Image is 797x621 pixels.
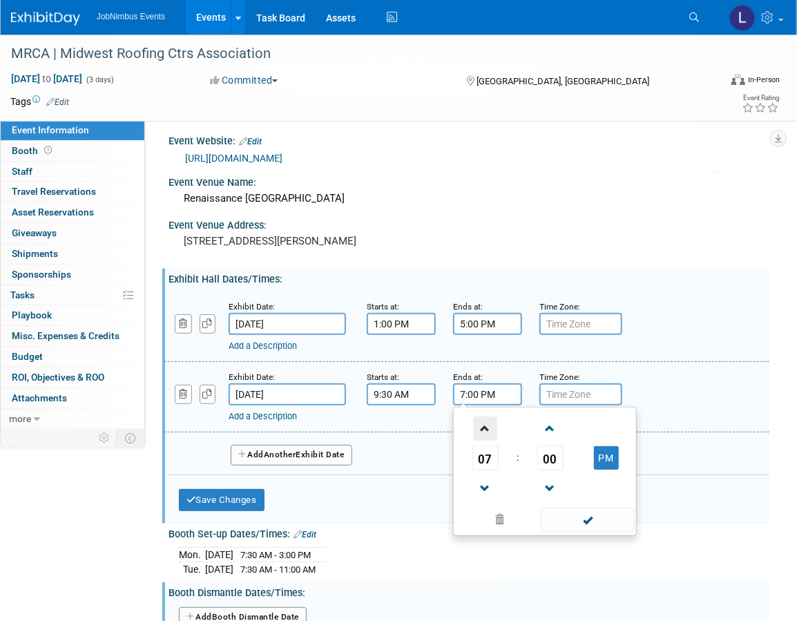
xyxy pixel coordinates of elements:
a: Clear selection [457,510,542,530]
td: Toggle Event Tabs [117,429,145,447]
span: JobNimbus Events [97,12,165,21]
a: Increment Hour [472,410,499,446]
span: 7:30 AM - 3:00 PM [240,550,311,560]
a: Shipments [1,244,144,264]
small: Ends at: [453,302,483,312]
a: Misc. Expenses & Credits [1,326,144,346]
td: Mon. [179,547,205,562]
a: Giveaways [1,223,144,243]
div: Event Website: [169,131,769,149]
td: [DATE] [205,547,233,562]
a: Edit [46,97,69,107]
div: MRCA | Midwest Roofing Ctrs Association [6,41,704,66]
span: [DATE] [DATE] [10,73,83,85]
a: Add a Description [229,411,297,421]
div: In-Person [747,75,780,85]
a: [URL][DOMAIN_NAME] [185,153,282,164]
a: more [1,409,144,429]
small: Exhibit Date: [229,372,275,382]
a: Budget [1,347,144,367]
input: Date [229,313,346,335]
td: Tags [10,95,69,108]
span: to [40,73,53,84]
div: Exhibit Hall Dates/Times: [169,269,769,286]
td: [DATE] [205,562,233,577]
a: Attachments [1,388,144,408]
span: Pick Minute [537,446,564,470]
a: Tasks [1,285,144,305]
span: Booth not reserved yet [41,145,55,155]
span: Shipments [12,248,58,259]
span: Playbook [12,309,52,321]
small: Time Zone: [539,302,580,312]
div: Booth Dismantle Dates/Times: [169,582,769,600]
a: Event Information [1,120,144,140]
a: Decrement Minute [537,470,564,506]
small: Time Zone: [539,372,580,382]
a: Done [540,511,635,531]
small: Starts at: [367,302,399,312]
input: Time Zone [539,313,622,335]
div: Event Rating [742,95,779,102]
a: Edit [239,137,262,146]
a: Edit [294,530,316,539]
small: Starts at: [367,372,399,382]
div: Renaissance [GEOGRAPHIC_DATA] [179,188,759,209]
small: Ends at: [453,372,483,382]
span: Budget [12,351,43,362]
div: Event Format [660,72,780,93]
pre: [STREET_ADDRESS][PERSON_NAME] [184,235,404,247]
span: Staff [12,166,32,177]
td: Tue. [179,562,205,577]
a: Decrement Hour [472,470,499,506]
button: PM [594,446,619,470]
span: Another [264,450,296,459]
span: Sponsorships [12,269,71,280]
span: Misc. Expenses & Credits [12,330,119,341]
input: Start Time [367,383,436,405]
a: Staff [1,162,144,182]
img: Format-Inperson.png [731,74,745,85]
span: more [9,413,31,424]
span: Booth [12,145,55,156]
a: Playbook [1,305,144,325]
a: Booth [1,141,144,161]
button: Save Changes [179,489,265,511]
span: Event Information [12,124,89,135]
td: : [514,446,521,470]
a: ROI, Objectives & ROO [1,367,144,388]
input: Time Zone [539,383,622,405]
div: Booth Set-up Dates/Times: [169,524,769,542]
span: Pick Hour [472,446,499,470]
span: Travel Reservations [12,186,96,197]
span: 7:30 AM - 11:00 AM [240,564,316,575]
span: Asset Reservations [12,207,94,218]
span: ROI, Objectives & ROO [12,372,104,383]
a: Sponsorships [1,265,144,285]
div: Event Venue Name: [169,172,769,189]
div: Event Venue Address: [169,215,769,232]
span: Tasks [10,289,35,300]
td: Personalize Event Tab Strip [93,429,117,447]
span: Giveaways [12,227,57,238]
img: Laly Matos [729,5,756,31]
span: Attachments [12,392,67,403]
span: (3 days) [85,75,114,84]
a: Travel Reservations [1,182,144,202]
small: Exhibit Date: [229,302,275,312]
a: Increment Minute [537,410,564,446]
input: End Time [453,383,522,405]
a: Asset Reservations [1,202,144,222]
button: Committed [205,73,283,87]
a: Add a Description [229,341,297,351]
input: Date [229,383,346,405]
input: End Time [453,313,522,335]
span: [GEOGRAPHIC_DATA], [GEOGRAPHIC_DATA] [477,76,650,86]
button: AddAnotherExhibit Date [231,445,352,466]
img: ExhibitDay [11,12,80,26]
input: Start Time [367,313,436,335]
